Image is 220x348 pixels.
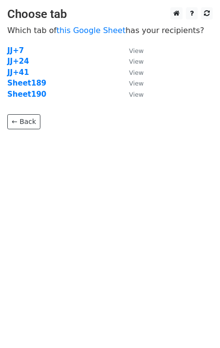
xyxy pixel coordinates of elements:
a: View [119,57,144,66]
a: JJ+7 [7,46,24,55]
a: Sheet190 [7,90,46,99]
a: Sheet189 [7,79,46,87]
small: View [129,91,144,98]
a: View [119,68,144,77]
a: View [119,90,144,99]
small: View [129,47,144,54]
a: JJ+41 [7,68,29,77]
p: Which tab of has your recipients? [7,25,213,35]
a: ← Back [7,114,40,129]
h3: Choose tab [7,7,213,21]
small: View [129,58,144,65]
small: View [129,69,144,76]
a: View [119,46,144,55]
a: View [119,79,144,87]
a: JJ+24 [7,57,29,66]
a: this Google Sheet [56,26,126,35]
small: View [129,80,144,87]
